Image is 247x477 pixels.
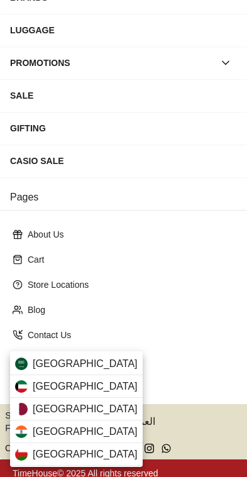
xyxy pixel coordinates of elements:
[15,358,28,370] img: Saudi Arabia
[15,380,28,393] img: Kuwait
[33,402,138,417] span: [GEOGRAPHIC_DATA]
[33,424,138,439] span: [GEOGRAPHIC_DATA]
[33,379,138,394] span: [GEOGRAPHIC_DATA]
[33,447,138,462] span: [GEOGRAPHIC_DATA]
[15,425,28,438] img: India
[15,448,28,461] img: Oman
[15,403,28,415] img: Qatar
[33,356,138,371] span: [GEOGRAPHIC_DATA]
